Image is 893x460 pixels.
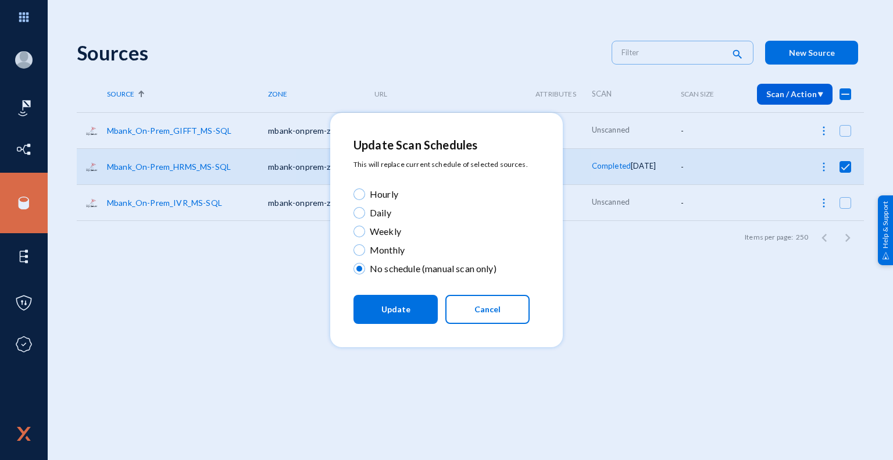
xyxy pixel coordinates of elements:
[365,187,398,201] span: Hourly
[474,304,501,314] span: Cancel
[365,262,496,276] span: No schedule (manual scan only)
[353,295,438,324] button: Update
[445,295,530,324] button: Cancel
[353,136,530,154] div: Update Scan Schedules
[365,224,401,238] span: Weekly
[381,304,410,314] span: Update
[353,159,530,170] p: This will replace current schedule of selected sources.
[365,243,405,257] span: Monthly
[365,206,391,220] span: Daily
